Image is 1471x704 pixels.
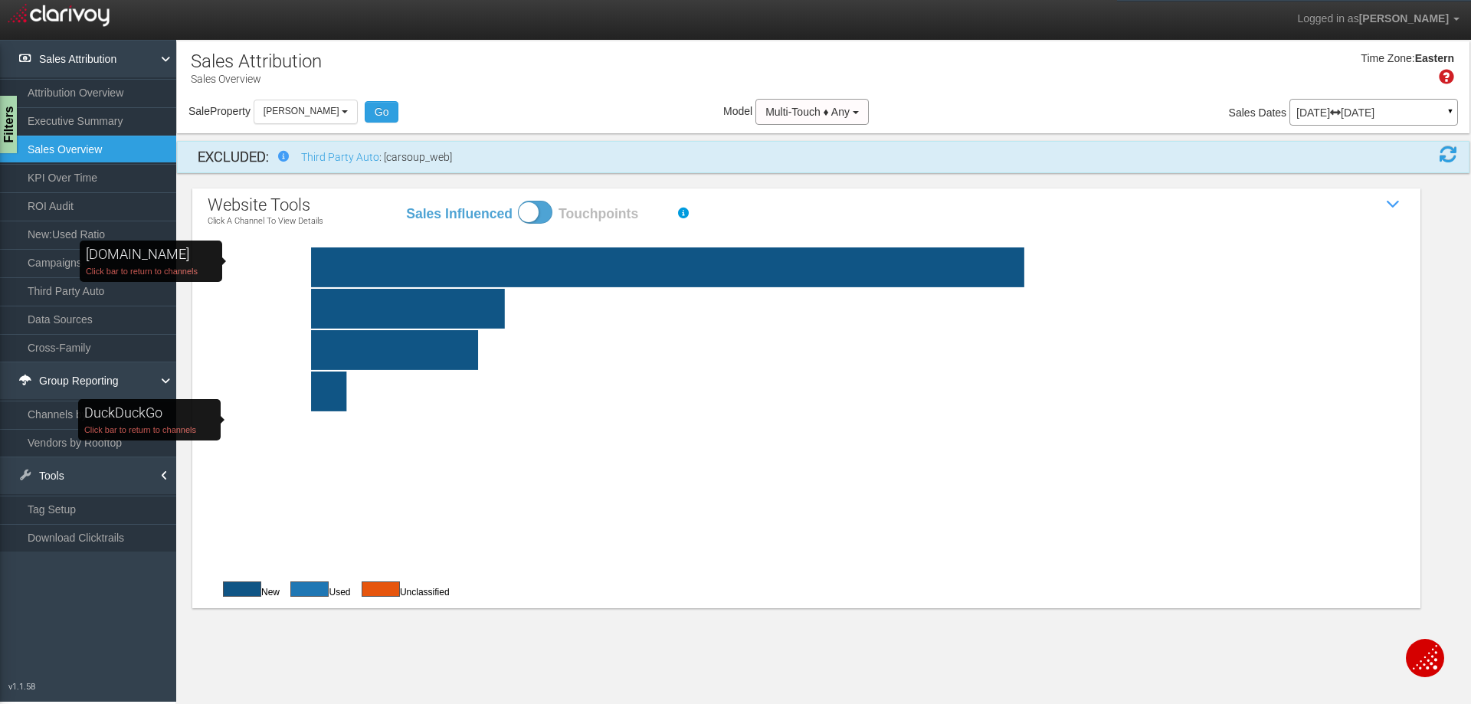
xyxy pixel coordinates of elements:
[1355,51,1414,67] div: Time Zone:
[1382,193,1405,216] i: Show / Hide Sales Attribution Chart
[301,151,379,163] a: Third Party Auto
[1297,12,1358,25] span: Logged in as
[379,151,452,163] span: : [carsoup_web]
[1296,107,1451,118] p: [DATE] [DATE]
[215,581,280,599] div: New
[244,372,1442,411] rect: Auto Navigator|4|6|0
[1415,51,1454,67] div: Eastern
[84,403,162,422] h2: DuckDuckGo
[405,205,513,224] label: Sales Influenced
[244,289,1442,329] rect: AutoFi|22|4|0
[244,330,1442,370] rect: Gubagoo|19|4|0
[223,581,261,597] button: New
[1443,103,1457,127] a: ▼
[354,581,450,599] div: Unclassified
[208,195,310,214] span: website tools
[755,99,869,125] button: Multi-Touch ♦ Any
[765,106,850,118] span: Multi-Touch ♦ Any
[244,247,1442,287] rect: Avisford.com|81|31|0
[188,105,210,117] span: Sale
[208,217,323,226] p: Click a channel to view details
[264,106,339,116] span: [PERSON_NAME]
[254,100,358,123] button: [PERSON_NAME]
[86,244,189,264] h2: [DOMAIN_NAME]
[290,581,329,597] button: Used
[244,496,1442,535] rect: Wwmd.com|0|1|0
[362,581,400,597] button: Used
[86,264,204,279] td: Click bar to return to channels
[84,422,202,437] td: Click bar to return to channels
[283,581,350,599] div: Used
[244,454,1442,494] rect: RouteOne|0|1|0
[244,413,1442,453] rect: CallVision DNI Preowned Sales|0|1|0
[191,51,322,71] h1: Sales Attribution
[1229,106,1256,119] span: Sales
[1359,12,1449,25] span: [PERSON_NAME]
[198,149,269,165] strong: EXCLUDED:
[1259,106,1287,119] span: Dates
[191,67,322,87] p: Sales Overview
[559,205,666,224] label: Touchpoints
[365,101,399,123] button: Go
[1286,1,1471,38] a: Logged in as[PERSON_NAME]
